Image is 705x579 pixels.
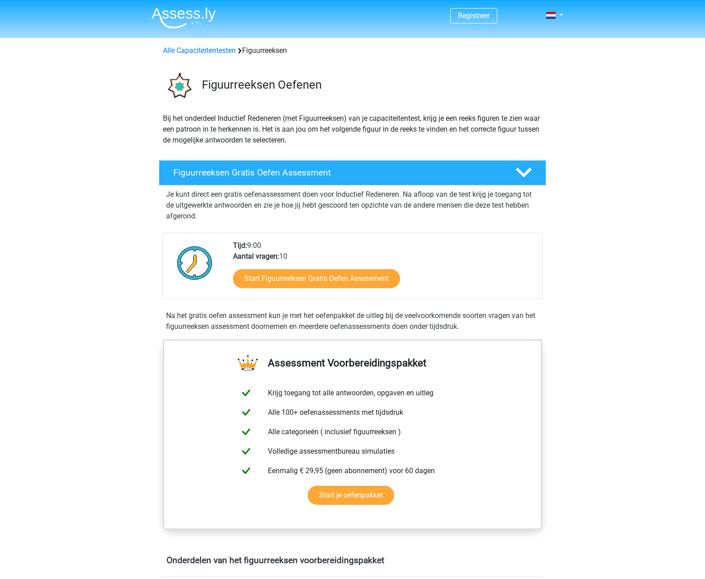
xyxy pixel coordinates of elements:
b: Aantal vragen: [233,252,279,261]
a: Figuurreeksen Gratis Oefen Assessment [155,160,550,185]
div: 9:00 10 [226,240,542,299]
p: Je kunt direct een gratis oefenassessment doen voor Inductief Redeneren. Na afloop van de test kr... [166,189,539,222]
img: figuurreeksen [159,67,198,105]
h4: Onderdelen van het figuurreeksen voorbereidingspakket [167,555,538,565]
h3: Figuurreeksen Oefenen [202,78,539,92]
p: Bij het onderdeel Inductief Redeneren (met Figuurreeksen) van je capaciteitentest, krijg je een r... [163,113,542,146]
div: Figuurreeksen [159,45,546,56]
img: Assessly [152,7,216,28]
a: Start je oefenpakket [308,486,394,505]
a: Registreer [458,11,490,20]
a: Start Figuurreeksen Gratis Oefen Assessment [233,269,400,288]
h4: Figuurreeksen Gratis Oefen Assessment [173,167,501,178]
a: Alle Capaciteitentesten [163,46,236,55]
b: Tijd: [233,241,247,250]
img: Klok [172,240,218,285]
div: Na het gratis oefen assessment kun je met het oefenpakket de uitleg bij de veelvoorkomende soorte... [162,310,543,332]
